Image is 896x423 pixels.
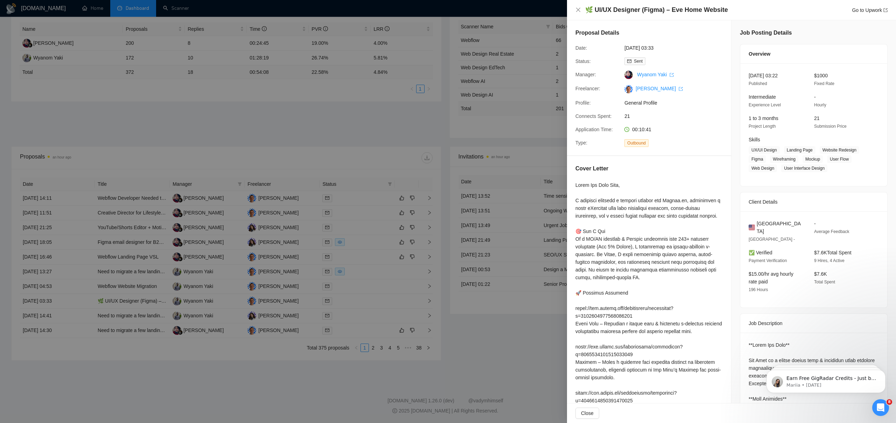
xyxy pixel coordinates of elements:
span: Submission Price [814,124,847,129]
h5: Cover Letter [575,164,608,173]
button: Close [575,408,599,419]
div: Job Description [749,314,879,333]
span: Sent [634,59,643,64]
span: $7.6K [814,271,827,277]
span: 1 to 3 months [749,115,778,121]
span: clock-circle [624,127,629,132]
span: Application Time: [575,127,613,132]
button: Close [575,7,581,13]
span: Manager: [575,72,596,77]
span: UX/UI Design [749,146,780,154]
span: Hourly [814,103,826,107]
span: Skills [749,137,760,142]
span: Experience Level [749,103,781,107]
span: Freelancer: [575,86,600,91]
span: 21 [624,112,729,120]
span: User Interface Design [781,164,827,172]
span: 9 Hires, 4 Active [814,258,845,263]
span: Published [749,81,767,86]
span: Close [581,409,594,417]
span: Mockup [803,155,823,163]
span: Website Redesign [820,146,859,154]
span: export [670,73,674,77]
span: Average Feedback [814,229,849,234]
span: 196 Hours [749,287,768,292]
span: close [575,7,581,13]
h4: 🌿 UI/UX Designer (Figma) – Eve Home Website [585,6,728,14]
span: [GEOGRAPHIC_DATA] [757,220,803,235]
span: 8 [887,399,892,405]
span: export [883,8,888,12]
div: Client Details [749,192,879,211]
span: Project Length [749,124,776,129]
span: Fixed Rate [814,81,834,86]
span: ✅ Verified [749,250,772,255]
span: Outbound [624,139,649,147]
span: Figma [749,155,766,163]
span: Date: [575,45,587,51]
span: General Profile [624,99,729,107]
span: $15.00/hr avg hourly rate paid [749,271,793,284]
span: export [679,87,683,91]
iframe: Intercom notifications message [756,355,896,404]
img: c1HiYZJLYaSzooXHOeWCz3hTd5Ht9aZYjlyY1rp-klCMEt8U_S66z40Q882I276L5Y [624,85,633,93]
span: [GEOGRAPHIC_DATA] - [749,237,795,242]
span: Wireframing [770,155,798,163]
h5: Proposal Details [575,29,619,37]
span: Intermediate [749,94,776,100]
span: - [814,221,816,226]
span: Web Design [749,164,777,172]
span: mail [627,59,631,63]
span: - [814,94,816,100]
span: Payment Verification [749,258,787,263]
span: [DATE] 03:22 [749,73,778,78]
span: 00:10:41 [632,127,651,132]
iframe: Intercom live chat [872,399,889,416]
span: Profile: [575,100,591,106]
span: User Flow [827,155,852,163]
span: $1000 [814,73,828,78]
a: Go to Upworkexport [852,7,888,13]
span: Status: [575,58,591,64]
span: Connects Spent: [575,113,612,119]
h5: Job Posting Details [740,29,792,37]
span: $7.6K Total Spent [814,250,852,255]
img: 🇺🇸 [749,224,755,231]
span: 21 [814,115,820,121]
span: Landing Page [784,146,815,154]
a: [PERSON_NAME] export [636,86,683,91]
a: Wyanom Yaki export [637,72,674,77]
span: Overview [749,50,770,58]
span: Total Spent [814,280,835,284]
span: Type: [575,140,587,146]
span: [DATE] 03:33 [624,44,729,52]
